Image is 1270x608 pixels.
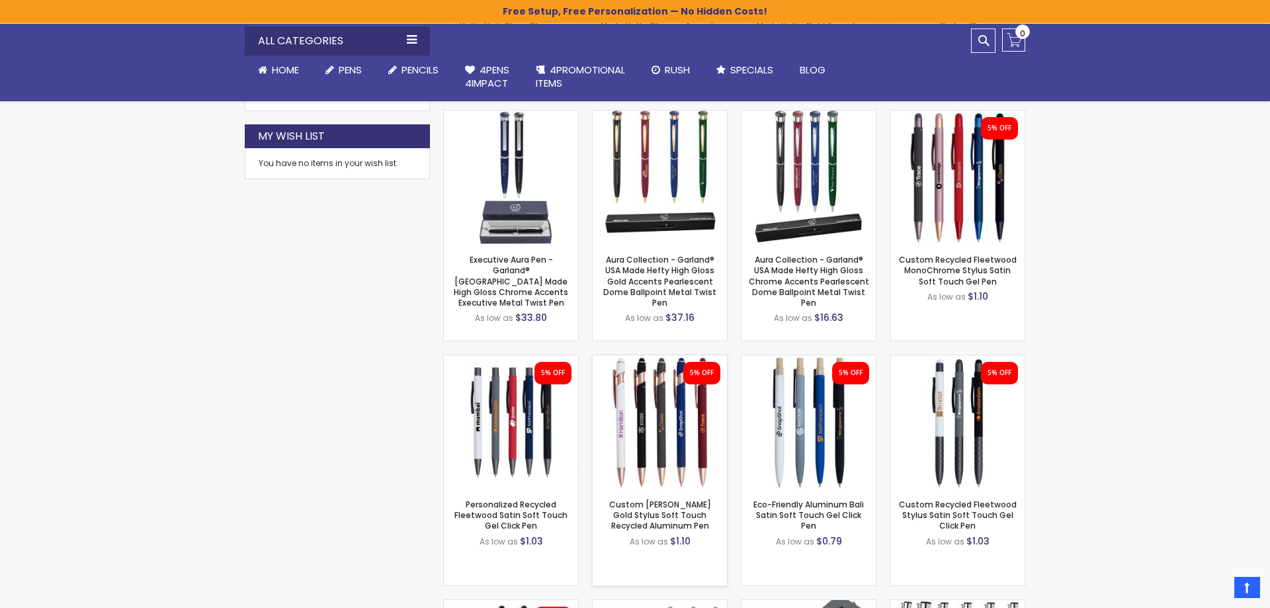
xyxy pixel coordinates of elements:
[800,63,825,77] span: Blog
[665,311,695,324] span: $37.16
[523,56,638,99] a: 4PROMOTIONALITEMS
[926,536,964,547] span: As low as
[741,355,876,366] a: Eco-Friendly Aluminum Bali Satin Soft Touch Gel Click Pen
[593,110,727,245] img: Aura Collection - Garland® USA Made Hefty High Gloss Gold Accents Pearlescent Dome Ballpoint Meta...
[339,63,362,77] span: Pens
[753,499,864,531] a: Eco-Friendly Aluminum Bali Satin Soft Touch Gel Click Pen
[890,355,1025,490] img: Custom Recycled Fleetwood Stylus Satin Soft Touch Gel Click Pen
[245,56,312,85] a: Home
[665,63,690,77] span: Rush
[786,56,839,85] a: Blog
[272,63,299,77] span: Home
[444,355,578,490] img: Personalized Recycled Fleetwood Satin Soft Touch Gel Click Pen
[603,254,716,308] a: Aura Collection - Garland® USA Made Hefty High Gloss Gold Accents Pearlescent Dome Ballpoint Meta...
[515,311,547,324] span: $33.80
[814,311,843,324] span: $16.63
[741,110,876,245] img: Aura Collection - Garland® USA Made Hefty High Gloss Chrome Accents Pearlescent Dome Ballpoint Me...
[638,56,703,85] a: Rush
[741,355,876,490] img: Eco-Friendly Aluminum Bali Satin Soft Touch Gel Click Pen
[730,63,773,77] span: Specials
[536,63,625,90] span: 4PROMOTIONAL ITEMS
[968,290,988,303] span: $1.10
[1002,28,1025,52] a: 0
[454,254,568,308] a: Executive Aura Pen - Garland® [GEOGRAPHIC_DATA] Made High Gloss Chrome Accents Executive Metal Tw...
[593,355,727,366] a: Custom Lexi Rose Gold Stylus Soft Touch Recycled Aluminum Pen
[593,110,727,121] a: Aura Collection - Garland® USA Made Hefty High Gloss Gold Accents Pearlescent Dome Ballpoint Meta...
[609,499,711,531] a: Custom [PERSON_NAME] Gold Stylus Soft Touch Recycled Aluminum Pen
[899,254,1017,286] a: Custom Recycled Fleetwood MonoChrome Stylus Satin Soft Touch Gel Pen
[454,499,568,531] a: Personalized Recycled Fleetwood Satin Soft Touch Gel Click Pen
[899,499,1017,531] a: Custom Recycled Fleetwood Stylus Satin Soft Touch Gel Click Pen
[444,110,578,121] a: Executive Aura Pen - Garland® USA Made High Gloss Chrome Accents Executive Metal Twist Pen
[625,312,663,324] span: As low as
[520,535,543,548] span: $1.03
[776,536,814,547] span: As low as
[1020,27,1025,40] span: 0
[749,254,869,308] a: Aura Collection - Garland® USA Made Hefty High Gloss Chrome Accents Pearlescent Dome Ballpoint Me...
[452,56,523,99] a: 4Pens4impact
[741,110,876,121] a: Aura Collection - Garland® USA Made Hefty High Gloss Chrome Accents Pearlescent Dome Ballpoint Me...
[774,312,812,324] span: As low as
[690,369,714,378] div: 5% OFF
[375,56,452,85] a: Pencils
[259,158,416,169] div: You have no items in your wish list.
[480,536,518,547] span: As low as
[258,129,325,144] strong: My Wish List
[245,26,430,56] div: All Categories
[444,110,578,245] img: Executive Aura Pen - Garland® USA Made High Gloss Chrome Accents Executive Metal Twist Pen
[402,63,439,77] span: Pencils
[444,355,578,366] a: Personalized Recycled Fleetwood Satin Soft Touch Gel Click Pen
[988,124,1011,133] div: 5% OFF
[890,355,1025,366] a: Custom Recycled Fleetwood Stylus Satin Soft Touch Gel Click Pen
[465,63,509,90] span: 4Pens 4impact
[988,369,1011,378] div: 5% OFF
[541,369,565,378] div: 5% OFF
[703,56,786,85] a: Specials
[839,369,863,378] div: 5% OFF
[966,535,990,548] span: $1.03
[1161,572,1270,608] iframe: Google Customer Reviews
[630,536,668,547] span: As low as
[593,355,727,490] img: Custom Lexi Rose Gold Stylus Soft Touch Recycled Aluminum Pen
[816,535,842,548] span: $0.79
[312,56,375,85] a: Pens
[670,535,691,548] span: $1.10
[890,110,1025,121] a: Custom Recycled Fleetwood MonoChrome Stylus Satin Soft Touch Gel Pen
[475,312,513,324] span: As low as
[927,291,966,302] span: As low as
[890,110,1025,245] img: Custom Recycled Fleetwood MonoChrome Stylus Satin Soft Touch Gel Pen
